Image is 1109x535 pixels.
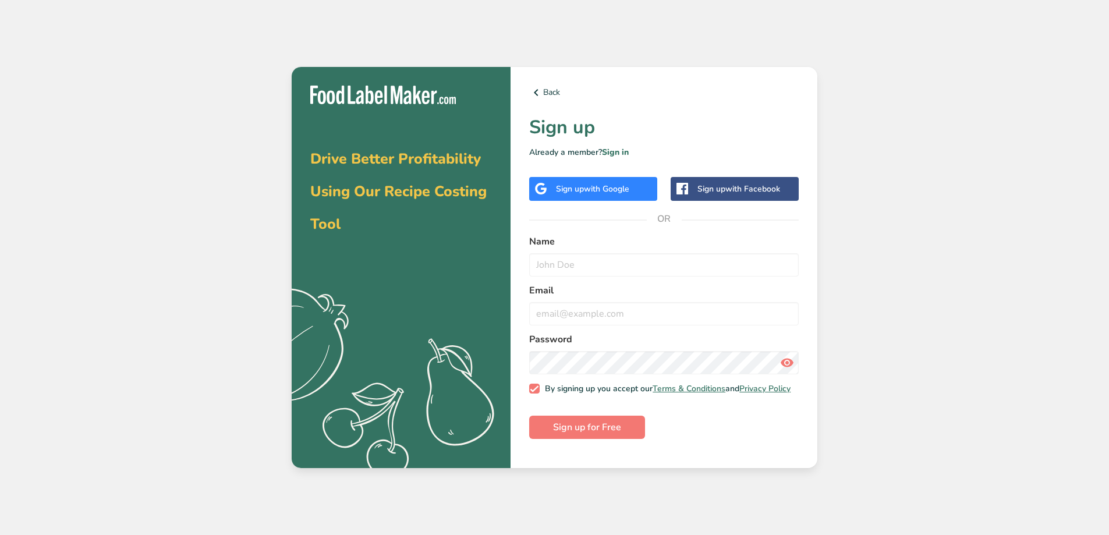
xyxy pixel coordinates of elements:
a: Terms & Conditions [653,383,725,394]
span: By signing up you accept our and [540,384,791,394]
a: Back [529,86,799,100]
label: Name [529,235,799,249]
p: Already a member? [529,146,799,158]
button: Sign up for Free [529,416,645,439]
h1: Sign up [529,114,799,141]
div: Sign up [697,183,780,195]
a: Privacy Policy [739,383,791,394]
label: Email [529,284,799,297]
input: email@example.com [529,302,799,325]
label: Password [529,332,799,346]
span: with Google [584,183,629,194]
div: Sign up [556,183,629,195]
img: Food Label Maker [310,86,456,105]
input: John Doe [529,253,799,277]
span: OR [647,201,682,236]
span: with Facebook [725,183,780,194]
span: Sign up for Free [553,420,621,434]
span: Drive Better Profitability Using Our Recipe Costing Tool [310,149,487,234]
a: Sign in [602,147,629,158]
